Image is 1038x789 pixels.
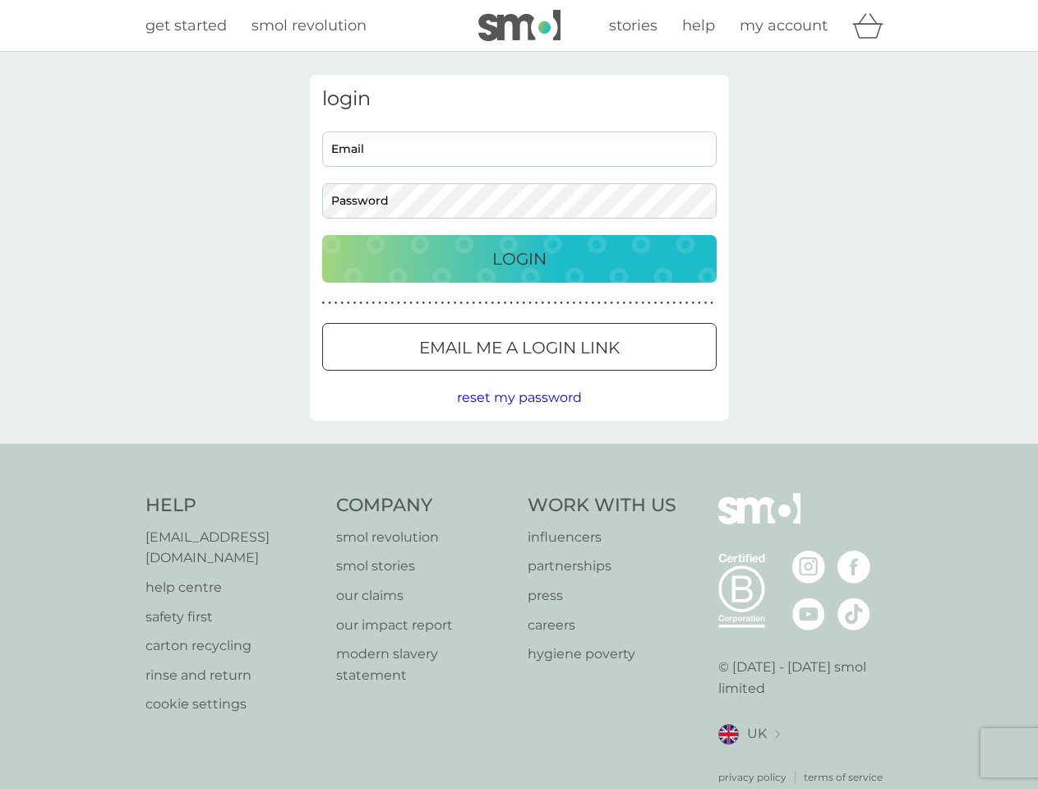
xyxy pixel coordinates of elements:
[145,527,321,569] a: [EMAIL_ADDRESS][DOMAIN_NAME]
[145,635,321,657] a: carton recycling
[740,14,828,38] a: my account
[616,299,620,307] p: ●
[328,299,331,307] p: ●
[516,299,519,307] p: ●
[635,299,639,307] p: ●
[775,730,780,739] img: select a new location
[623,299,626,307] p: ●
[322,299,325,307] p: ●
[336,585,511,607] a: our claims
[718,724,739,745] img: UK flag
[528,585,676,607] a: press
[340,299,344,307] p: ●
[404,299,407,307] p: ●
[478,299,482,307] p: ●
[852,9,893,42] div: basket
[679,299,682,307] p: ●
[441,299,444,307] p: ●
[492,246,547,272] p: Login
[718,493,800,549] img: smol
[457,390,582,405] span: reset my password
[473,299,476,307] p: ●
[718,657,893,699] p: © [DATE] - [DATE] smol limited
[478,10,561,41] img: smol
[510,299,513,307] p: ●
[366,299,369,307] p: ●
[554,299,557,307] p: ●
[528,644,676,665] a: hygiene poverty
[372,299,376,307] p: ●
[566,299,570,307] p: ●
[837,598,870,630] img: visit the smol Tiktok page
[837,551,870,584] img: visit the smol Facebook page
[523,299,526,307] p: ●
[667,299,670,307] p: ●
[609,16,657,35] span: stories
[145,694,321,715] a: cookie settings
[804,769,883,785] a: terms of service
[145,493,321,519] h4: Help
[397,299,400,307] p: ●
[691,299,694,307] p: ●
[497,299,501,307] p: ●
[560,299,563,307] p: ●
[535,299,538,307] p: ●
[718,769,787,785] a: privacy policy
[336,556,511,577] a: smol stories
[792,551,825,584] img: visit the smol Instagram page
[416,299,419,307] p: ●
[454,299,457,307] p: ●
[336,615,511,636] a: our impact report
[447,299,450,307] p: ●
[145,607,321,628] a: safety first
[648,299,651,307] p: ●
[740,16,828,35] span: my account
[459,299,463,307] p: ●
[359,299,362,307] p: ●
[347,299,350,307] p: ●
[591,299,594,307] p: ●
[528,527,676,548] a: influencers
[704,299,708,307] p: ●
[698,299,701,307] p: ●
[336,527,511,548] a: smol revolution
[685,299,689,307] p: ●
[528,493,676,519] h4: Work With Us
[336,644,511,685] a: modern slavery statement
[145,14,227,38] a: get started
[504,299,507,307] p: ●
[710,299,713,307] p: ●
[604,299,607,307] p: ●
[673,299,676,307] p: ●
[334,299,338,307] p: ●
[428,299,431,307] p: ●
[485,299,488,307] p: ●
[145,16,227,35] span: get started
[579,299,582,307] p: ●
[610,299,613,307] p: ●
[528,615,676,636] a: careers
[251,14,367,38] a: smol revolution
[457,387,582,408] button: reset my password
[385,299,388,307] p: ●
[629,299,632,307] p: ●
[145,665,321,686] p: rinse and return
[792,598,825,630] img: visit the smol Youtube page
[145,577,321,598] a: help centre
[528,556,676,577] a: partnerships
[654,299,657,307] p: ●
